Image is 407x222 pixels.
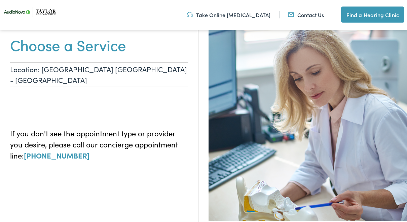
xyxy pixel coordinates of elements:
[10,36,188,54] h1: Choose a Service
[187,11,270,18] a: Take Online [MEDICAL_DATA]
[187,11,193,18] img: utility icon
[10,62,188,87] p: Location: [GEOGRAPHIC_DATA] [GEOGRAPHIC_DATA] - [GEOGRAPHIC_DATA]
[288,11,324,18] a: Contact Us
[288,11,294,18] img: utility icon
[341,7,404,23] a: Find a Hearing Clinic
[24,150,89,161] a: [PHONE_NUMBER]
[10,128,188,161] p: If you don't see the appointment type or provider you desire, please call our concierge appointme...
